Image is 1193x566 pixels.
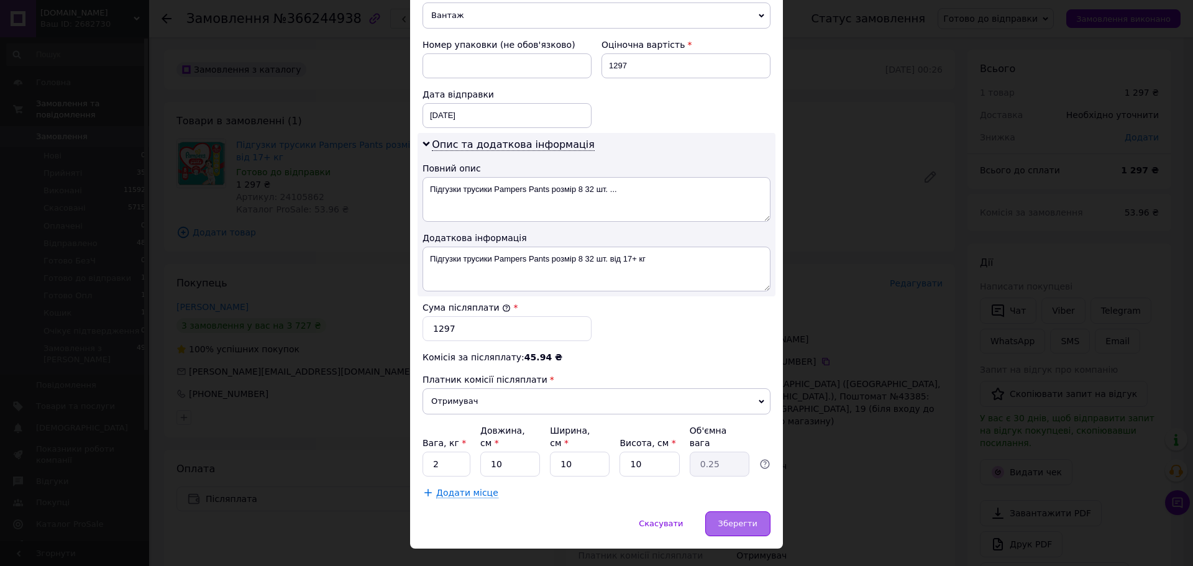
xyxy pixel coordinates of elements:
[423,303,511,313] label: Сума післяплати
[423,438,466,448] label: Вага, кг
[423,39,592,51] div: Номер упаковки (не обов'язково)
[718,519,757,528] span: Зберегти
[690,424,749,449] div: Об'ємна вага
[550,426,590,448] label: Ширина, см
[423,88,592,101] div: Дата відправки
[524,352,562,362] span: 45.94 ₴
[619,438,675,448] label: Висота, см
[423,388,770,414] span: Отримувач
[480,426,525,448] label: Довжина, см
[423,232,770,244] div: Додаткова інформація
[423,2,770,29] span: Вантаж
[639,519,683,528] span: Скасувати
[432,139,595,151] span: Опис та додаткова інформація
[601,39,770,51] div: Оціночна вартість
[423,247,770,291] textarea: Підгузки трусики Pampers Pants розмір 8 32 шт. від 17+ кг
[423,375,547,385] span: Платник комісії післяплати
[423,162,770,175] div: Повний опис
[423,177,770,222] textarea: Підгузки трусики Pampers Pants розмір 8 32 шт. ...
[436,488,498,498] span: Додати місце
[423,351,770,363] div: Комісія за післяплату:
